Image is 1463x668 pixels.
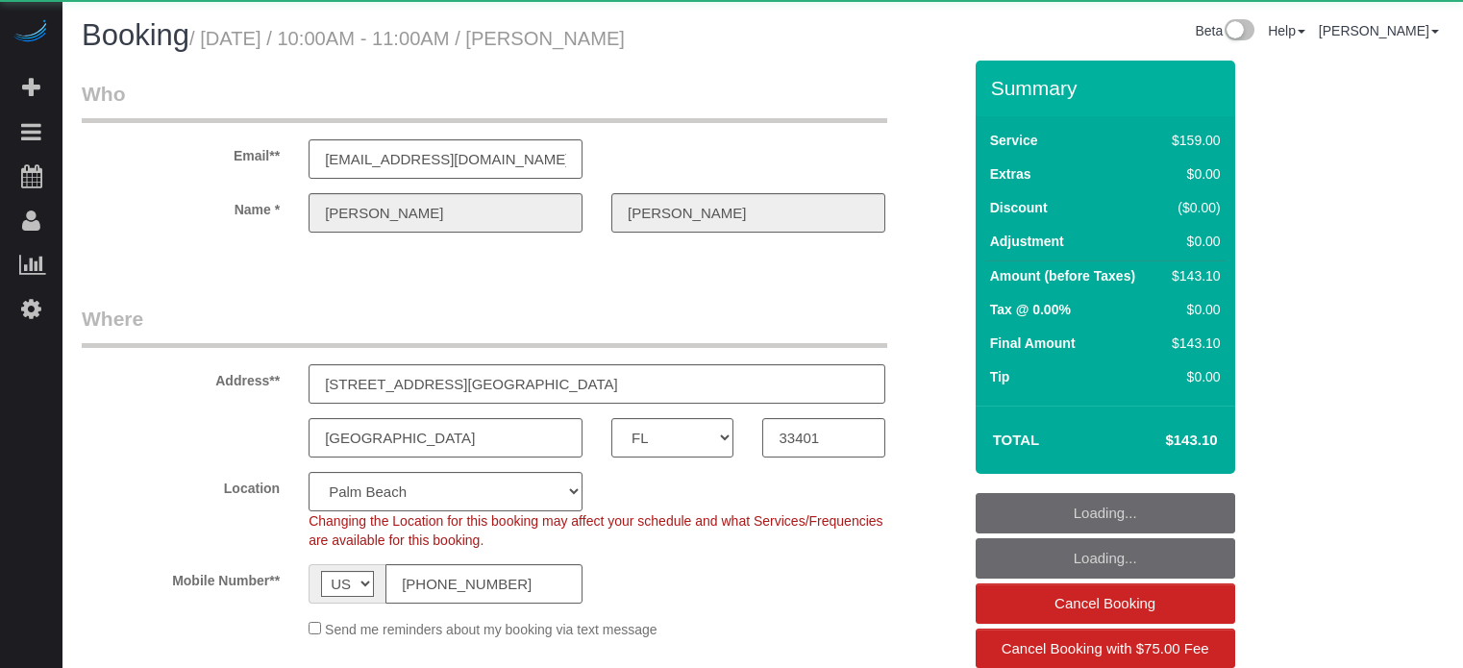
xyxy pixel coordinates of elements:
input: Zip Code** [762,418,884,458]
label: Location [67,472,294,498]
label: Service [990,131,1038,150]
a: Cancel Booking [976,583,1235,624]
label: Tip [990,367,1010,386]
a: [PERSON_NAME] [1319,23,1439,38]
span: Cancel Booking with $75.00 Fee [1002,640,1209,656]
input: First Name** [309,193,583,233]
a: Help [1268,23,1305,38]
div: ($0.00) [1164,198,1220,217]
span: Booking [82,18,189,52]
div: $143.10 [1164,266,1220,285]
div: $143.10 [1164,334,1220,353]
input: Mobile Number** [385,564,583,604]
label: Extras [990,164,1031,184]
label: Final Amount [990,334,1076,353]
div: $0.00 [1164,232,1220,251]
strong: Total [993,432,1040,448]
h3: Summary [991,77,1226,99]
label: Amount (before Taxes) [990,266,1135,285]
small: / [DATE] / 10:00AM - 11:00AM / [PERSON_NAME] [189,28,625,49]
div: $0.00 [1164,367,1220,386]
a: Beta [1195,23,1254,38]
div: $0.00 [1164,164,1220,184]
legend: Who [82,80,887,123]
label: Mobile Number** [67,564,294,590]
span: Send me reminders about my booking via text message [325,622,657,637]
div: $159.00 [1164,131,1220,150]
label: Name * [67,193,294,219]
span: Changing the Location for this booking may affect your schedule and what Services/Frequencies are... [309,513,882,548]
label: Adjustment [990,232,1064,251]
img: Automaid Logo [12,19,50,46]
label: Tax @ 0.00% [990,300,1071,319]
legend: Where [82,305,887,348]
label: Discount [990,198,1048,217]
div: $0.00 [1164,300,1220,319]
h4: $143.10 [1107,433,1217,449]
input: Last Name** [611,193,885,233]
img: New interface [1223,19,1254,44]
